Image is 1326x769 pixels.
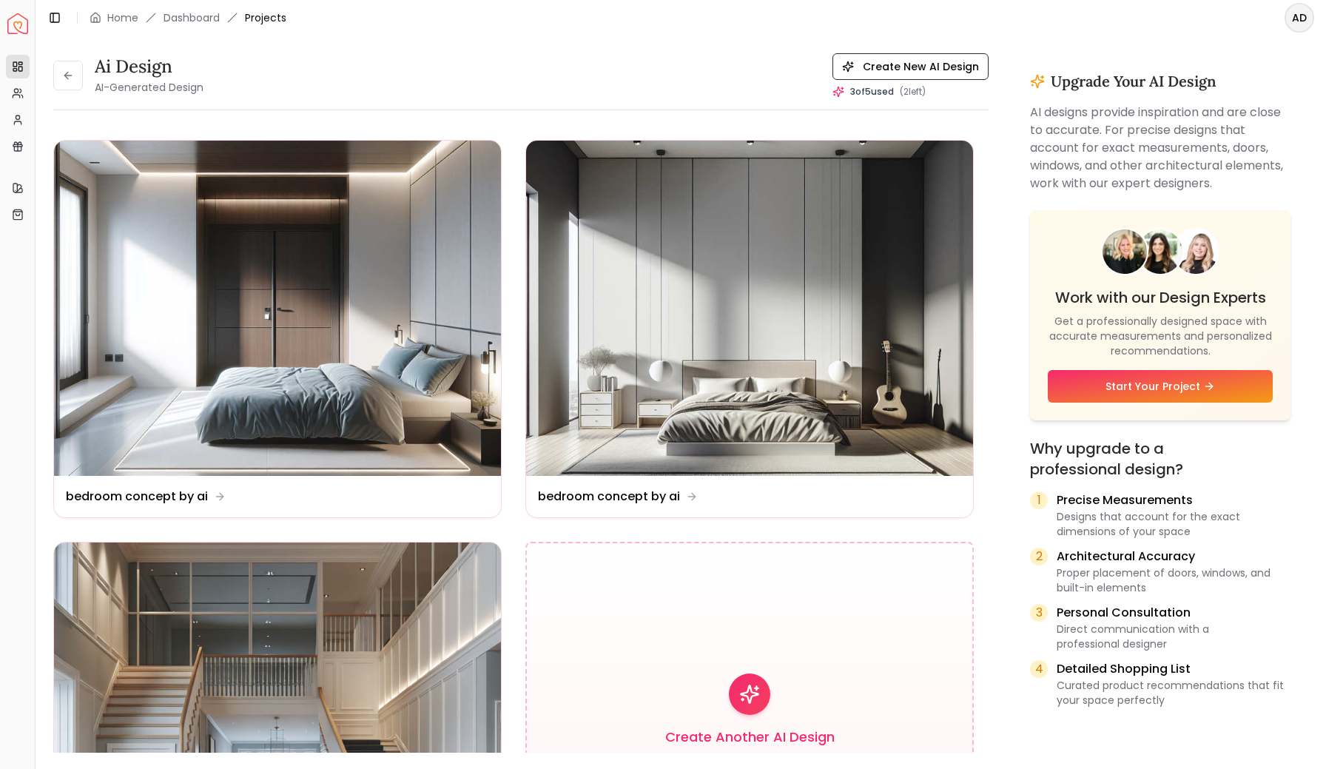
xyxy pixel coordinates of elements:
p: AI designs provide inspiration and are close to accurate. For precise designs that account for ex... [1030,104,1290,192]
img: Designer 3 [1174,229,1218,280]
p: Personal Consultation [1057,604,1290,622]
div: 2 [1030,548,1048,565]
p: Detailed Shopping List [1057,660,1290,678]
small: AI-Generated Design [95,80,203,95]
dd: bedroom concept by ai [66,488,208,506]
h3: Upgrade Your AI Design [1051,71,1216,92]
a: Spacejoy [7,13,28,34]
button: AD [1285,3,1314,33]
dd: bedroom concept by ai [538,488,680,506]
span: 3 of 5 used [850,86,894,98]
a: bedroom concept by aibedroom concept by ai [53,140,502,518]
h3: Ai Design [95,55,203,78]
img: bedroom concept by ai [526,141,973,476]
p: Precise Measurements [1057,491,1290,509]
span: ( 2 left) [900,86,926,98]
a: bedroom concept by aibedroom concept by ai [525,140,974,518]
p: Get a professionally designed space with accurate measurements and personalized recommendations. [1048,314,1273,358]
div: 1 [1030,491,1048,509]
p: Curated product recommendations that fit your space perfectly [1057,678,1290,708]
img: Designer 1 [1103,229,1147,296]
p: Proper placement of doors, windows, and built-in elements [1057,565,1290,595]
div: 4 [1030,660,1048,678]
button: Create New AI Design [832,53,989,80]
p: Architectural Accuracy [1057,548,1290,565]
img: Spacejoy Logo [7,13,28,34]
span: AD [1286,4,1313,31]
img: bedroom concept by ai [54,141,501,476]
h4: Why upgrade to a professional design? [1030,438,1290,480]
h3: Create Another AI Design [665,727,835,748]
span: Projects [245,10,286,25]
img: Designer 2 [1138,229,1182,294]
nav: breadcrumb [90,10,286,25]
p: Designs that account for the exact dimensions of your space [1057,509,1290,539]
div: 3 [1030,604,1048,622]
a: Start Your Project [1048,370,1273,403]
a: Home [107,10,138,25]
a: Dashboard [164,10,220,25]
h4: Work with our Design Experts [1048,287,1273,308]
p: Direct communication with a professional designer [1057,622,1290,651]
